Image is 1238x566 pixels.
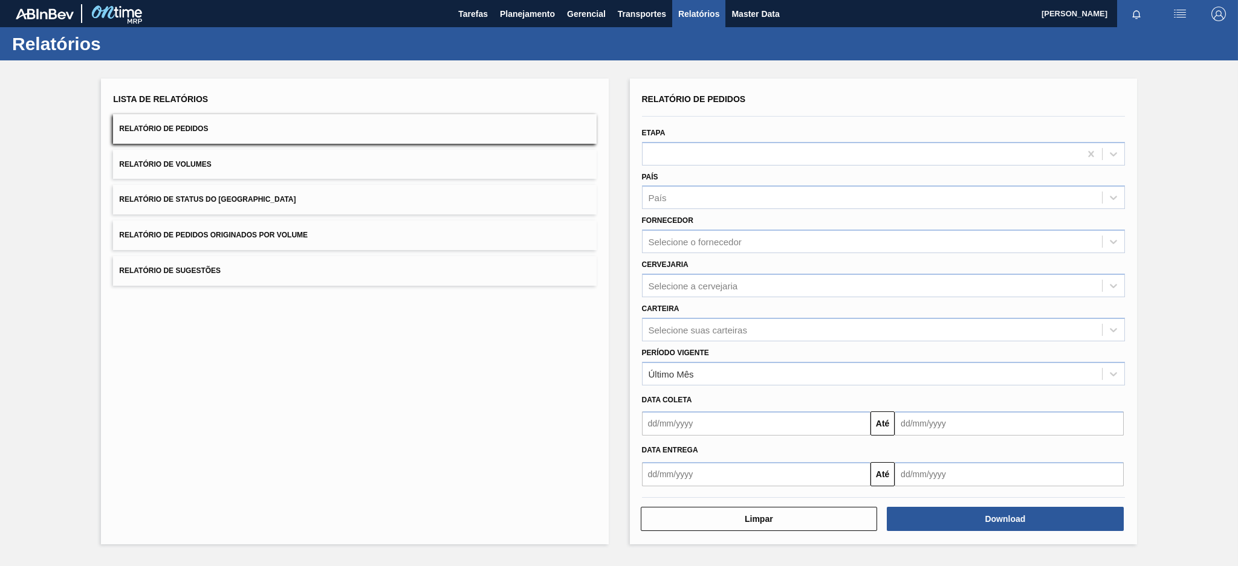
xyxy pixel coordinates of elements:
[642,304,679,313] label: Carteira
[731,7,779,21] span: Master Data
[113,220,596,250] button: Relatório de Pedidos Originados por Volume
[649,368,694,379] div: Último Mês
[113,114,596,144] button: Relatório de Pedidos
[642,349,709,357] label: Período Vigente
[500,7,555,21] span: Planejamento
[458,7,488,21] span: Tarefas
[642,129,666,137] label: Etapa
[1117,5,1156,22] button: Notificações
[870,462,895,486] button: Até
[642,260,689,269] label: Cervejaria
[895,411,1124,436] input: dd/mm/yyyy
[895,462,1124,486] input: dd/mm/yyyy
[113,94,208,104] span: Lista de Relatórios
[870,411,895,436] button: Até
[119,124,208,133] span: Relatório de Pedidos
[642,216,693,225] label: Fornecedor
[642,173,658,181] label: País
[649,280,738,291] div: Selecione a cervejaria
[1173,7,1187,21] img: userActions
[113,150,596,179] button: Relatório de Volumes
[618,7,666,21] span: Transportes
[678,7,719,21] span: Relatórios
[12,37,227,51] h1: Relatórios
[1211,7,1226,21] img: Logout
[642,411,871,436] input: dd/mm/yyyy
[641,507,878,531] button: Limpar
[642,462,871,486] input: dd/mm/yyyy
[567,7,606,21] span: Gerencial
[642,396,692,404] span: Data coleta
[649,193,667,203] div: País
[113,185,596,214] button: Relatório de Status do [GEOGRAPHIC_DATA]
[119,160,211,169] span: Relatório de Volumes
[649,237,742,247] div: Selecione o fornecedor
[642,446,698,454] span: Data entrega
[642,94,746,104] span: Relatório de Pedidos
[649,324,747,335] div: Selecione suas carteiras
[887,507,1124,531] button: Download
[16,8,74,19] img: TNhmsLtSVTkK8tSr43FrP2fwEKptu5GPRR3wAAAABJRU5ErkJggg==
[119,266,221,275] span: Relatório de Sugestões
[119,231,308,239] span: Relatório de Pedidos Originados por Volume
[113,256,596,286] button: Relatório de Sugestões
[119,195,296,204] span: Relatório de Status do [GEOGRAPHIC_DATA]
